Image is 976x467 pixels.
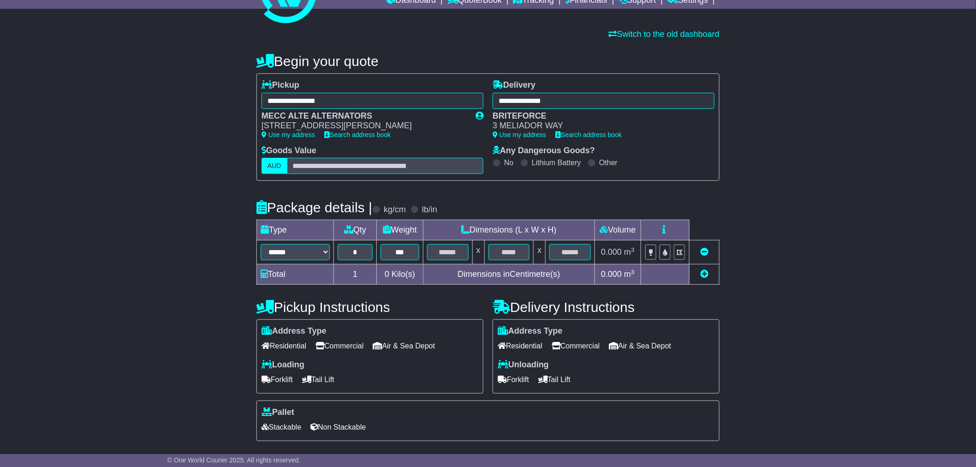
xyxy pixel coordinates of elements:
[262,111,466,121] div: MECC ALTE ALTERNATORS
[624,269,635,279] span: m
[423,220,595,240] td: Dimensions (L x W x H)
[498,326,563,336] label: Address Type
[262,372,293,387] span: Forklift
[315,339,363,353] span: Commercial
[532,158,581,167] label: Lithium Battery
[493,111,705,121] div: BRITEFORCE
[262,146,316,156] label: Goods Value
[498,372,529,387] span: Forklift
[631,246,635,253] sup: 3
[493,146,595,156] label: Any Dangerous Goods?
[700,247,708,257] a: Remove this item
[493,121,705,131] div: 3 MELIADOR WAY
[552,339,600,353] span: Commercial
[498,339,542,353] span: Residential
[609,339,672,353] span: Air & Sea Depot
[262,360,304,370] label: Loading
[423,264,595,285] td: Dimensions in Centimetre(s)
[601,269,622,279] span: 0.000
[493,80,536,90] label: Delivery
[167,456,301,464] span: © One World Courier 2025. All rights reserved.
[601,247,622,257] span: 0.000
[538,372,571,387] span: Tail Lift
[624,247,635,257] span: m
[256,200,372,215] h4: Package details |
[256,299,483,315] h4: Pickup Instructions
[609,30,720,39] a: Switch to the old dashboard
[262,131,315,138] a: Use my address
[384,205,406,215] label: kg/cm
[493,131,546,138] a: Use my address
[310,420,366,434] span: Non Stackable
[262,158,287,174] label: AUD
[595,220,641,240] td: Volume
[700,269,708,279] a: Add new item
[334,264,377,285] td: 1
[262,326,327,336] label: Address Type
[257,220,334,240] td: Type
[377,220,423,240] td: Weight
[256,54,720,69] h4: Begin your quote
[334,220,377,240] td: Qty
[262,420,301,434] span: Stackable
[534,240,546,264] td: x
[385,269,389,279] span: 0
[324,131,391,138] a: Search address book
[498,360,549,370] label: Unloading
[493,299,720,315] h4: Delivery Instructions
[262,407,294,418] label: Pallet
[377,264,423,285] td: Kilo(s)
[262,339,306,353] span: Residential
[631,269,635,275] sup: 3
[555,131,622,138] a: Search address book
[504,158,513,167] label: No
[302,372,334,387] span: Tail Lift
[599,158,618,167] label: Other
[422,205,437,215] label: lb/in
[262,80,299,90] label: Pickup
[472,240,484,264] td: x
[262,121,466,131] div: [STREET_ADDRESS][PERSON_NAME]
[257,264,334,285] td: Total
[373,339,435,353] span: Air & Sea Depot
